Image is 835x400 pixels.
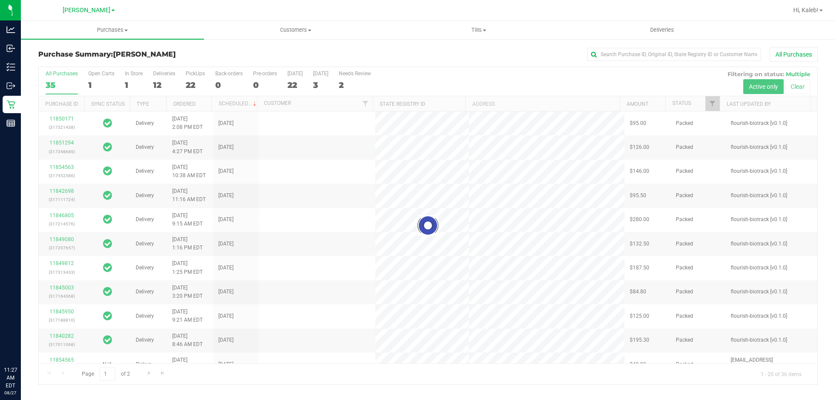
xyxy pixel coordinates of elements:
[63,7,110,14] span: [PERSON_NAME]
[387,21,570,39] a: Tills
[7,119,15,128] inline-svg: Reports
[7,25,15,34] inline-svg: Analytics
[7,63,15,71] inline-svg: Inventory
[9,330,35,356] iframe: Resource center
[7,100,15,109] inline-svg: Retail
[587,48,761,61] input: Search Purchase ID, Original ID, State Registry ID or Customer Name...
[4,390,17,396] p: 08/27
[204,26,387,34] span: Customers
[113,50,176,58] span: [PERSON_NAME]
[571,21,754,39] a: Deliveries
[21,21,204,39] a: Purchases
[387,26,570,34] span: Tills
[38,50,298,58] h3: Purchase Summary:
[793,7,818,13] span: Hi, Kaleb!
[7,81,15,90] inline-svg: Outbound
[204,21,387,39] a: Customers
[4,366,17,390] p: 11:27 AM EDT
[638,26,686,34] span: Deliveries
[21,26,204,34] span: Purchases
[7,44,15,53] inline-svg: Inbound
[770,47,818,62] button: All Purchases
